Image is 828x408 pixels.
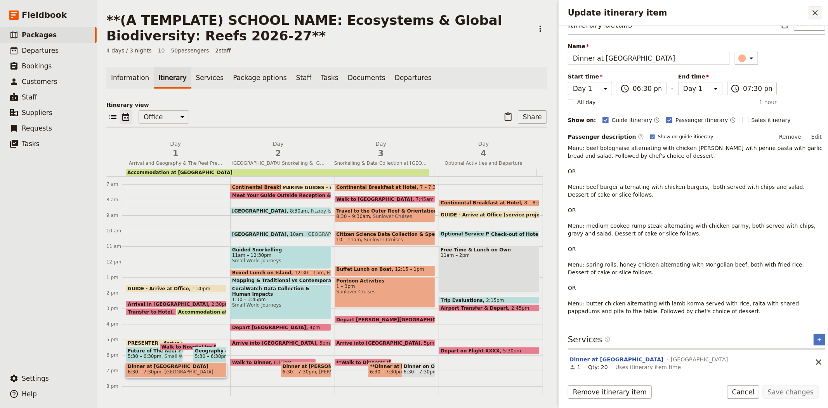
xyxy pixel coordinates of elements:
div: Continental Breakfast at Hotel7 – 7:30am [230,184,316,191]
span: 11am – 2pm [441,253,538,258]
span: ​ [620,84,630,93]
span: MARINE GUIDES - Arrive at Office [283,185,373,190]
button: Day1Arrival and Geography & The Reef Presentation [126,140,229,169]
div: [GEOGRAPHIC_DATA]10am[GEOGRAPHIC_DATA] [230,230,331,238]
div: 1 [569,363,581,371]
span: Walk to Novotel for Presentation & Dinner [161,344,276,349]
span: End time [678,73,722,80]
span: Boxed Lunch on Island [232,270,295,275]
span: Packages [22,31,57,39]
div: 7 am [106,181,126,187]
span: Arrive into [GEOGRAPHIC_DATA] [337,340,424,345]
span: 1 – 3pm [337,284,434,289]
span: 5pm [319,340,330,345]
input: ​ [743,84,772,93]
span: Meet Your Guide Outside Reception & Depart [232,193,354,198]
div: ​ [739,54,756,63]
span: Sunlover Cruises [370,214,412,219]
span: 3 [334,148,428,159]
button: Share [518,110,547,124]
span: Sales itinerary [752,116,791,124]
div: Show on: [568,116,596,124]
span: Sunlover Cruises [337,289,434,295]
button: Day2[GEOGRAPHIC_DATA] Snorkelling & [GEOGRAPHIC_DATA] [229,140,332,169]
span: Settings [22,375,49,382]
div: Travel to the Outer Reef & Orientation with Marine Biologist8:30 – 9:30amSunlover Cruises [335,207,436,222]
a: Staff [292,67,316,89]
div: 8 am [106,197,126,203]
div: 9 am [106,212,126,218]
span: GUIDE - Arrive at Office (service project) [441,212,550,217]
div: Citizen Science Data Collection & Species & Predator Identification10 – 11amSunlover Cruises [335,230,436,246]
h2: Day [129,140,222,159]
div: **Dinner at [GEOGRAPHIC_DATA] Social by [PERSON_NAME]** If dinner on own take this out6:30 – 7:30... [368,363,425,378]
div: Pontoon Activities1 – 3pmSunlover Cruises [335,277,436,308]
div: GUIDE - Arrive at Office1:30pm [126,285,227,292]
span: Snorkelling & Data Collection at [GEOGRAPHIC_DATA] [331,160,431,166]
span: Guide itinerary [612,116,653,124]
span: Guided Snorkelling [232,247,329,253]
span: Dinner at [PERSON_NAME][GEOGRAPHIC_DATA] [283,364,329,369]
span: 1 [129,148,222,159]
div: Depart [PERSON_NAME][GEOGRAPHIC_DATA] [335,316,436,323]
div: Guided Snorkelling11am – 12:30pmSmall World Journeys [230,246,331,269]
button: Paste itinerary item [502,110,515,124]
div: Future of The Reef Presentation5:30 – 6:30pmSmall World Journeys [126,347,183,362]
div: 5 pm [106,337,126,343]
span: Trip Evaluations [441,298,486,303]
div: Check-out of Hotel [489,230,540,238]
div: Walk to Novotel for Presentation & Dinner [160,343,217,350]
h1: **(A TEMPLATE) SCHOOL NAME: Ecosystems & Global Biodiversity: Reefs 2026-27** [106,12,529,44]
h2: Day [232,140,325,159]
span: Airport Transfer & Depart [441,305,511,310]
div: [GEOGRAPHIC_DATA]8:30amFitzroy Island Adventures [230,207,331,214]
span: 4 [437,148,531,159]
span: **Walk to Dinner** If dinner on own take this out [337,360,469,365]
span: Travel to the Outer Reef & Orientation with Marine Biologist [337,208,434,214]
button: Time shown on passenger itinerary [730,115,736,125]
span: 1 hour [759,98,777,106]
span: 7:45am [416,197,434,202]
span: 10 – 11am [337,237,361,242]
span: 5:30 – 6:30pm [128,354,161,359]
span: 10 – 50 passengers [158,47,209,54]
span: Arrival and Geography & The Reef Presentation [126,160,226,166]
span: ​ [604,336,611,345]
button: ​ [735,52,758,65]
h2: Update itinerary item [568,7,809,19]
span: Arrival in [GEOGRAPHIC_DATA] [128,302,212,307]
span: 1:30 – 3:45pm [232,297,329,302]
button: Edit this service option [569,356,664,363]
span: Continental Breakfast at Hotel [337,185,420,190]
div: PRESENTER - Arrive at [GEOGRAPHIC_DATA] [126,339,183,347]
span: ​ [731,84,740,93]
h2: Day [334,140,428,159]
div: Continental Breakfast at Hotel7 – 7:30am [335,184,436,191]
div: MARINE GUIDES - Arrive at Office [281,184,331,191]
button: Edit [808,131,825,143]
span: ​ [638,134,644,140]
a: Services [191,67,229,89]
div: Mapping & Traditional vs Contemporary Management Activity [230,277,331,284]
div: Walk to [GEOGRAPHIC_DATA]7:45am [335,195,436,203]
span: 8:30am [290,208,308,213]
span: Accommodation at [GEOGRAPHIC_DATA] [178,309,287,314]
span: Continental Breakfast at Hotel [441,200,524,206]
select: End time [678,82,722,95]
span: Departures [22,47,59,54]
div: Geography & The Reef Presentation5:30 – 6:30pm [193,347,227,362]
div: Accommodation at [GEOGRAPHIC_DATA] [126,169,537,176]
div: 8 pm [106,383,126,389]
span: Dinner on Own [404,364,434,369]
span: - [671,84,674,95]
span: 2:30pm [212,302,229,307]
span: Fieldbook [22,9,67,21]
span: Accommodation at [GEOGRAPHIC_DATA] [127,170,233,175]
span: Optional Activities and Departure [434,160,534,166]
span: Help [22,390,37,398]
button: Remove [776,131,805,143]
span: Staff [22,93,37,101]
span: 6:30 – 7:30pm [370,369,404,375]
span: Depart on Flight XXXX [441,348,503,353]
span: Show on guide itinerary [658,134,713,140]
